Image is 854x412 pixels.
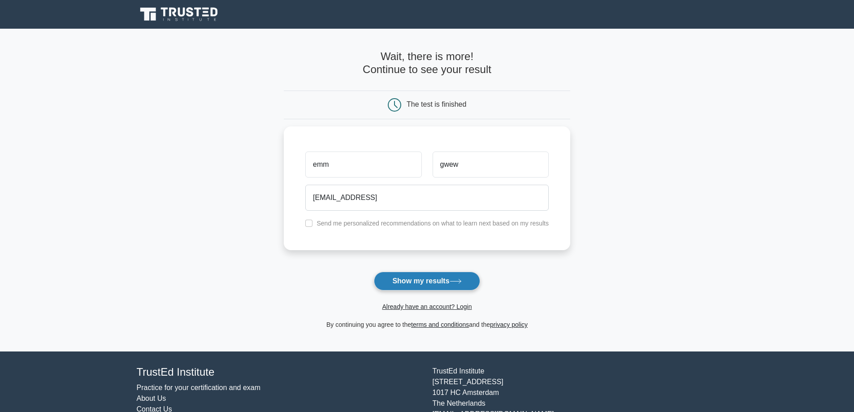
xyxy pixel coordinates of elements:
h4: Wait, there is more! Continue to see your result [284,50,570,76]
div: The test is finished [407,100,466,108]
div: By continuing you agree to the and the [278,319,576,330]
a: privacy policy [490,321,528,328]
button: Show my results [374,272,480,291]
input: Email [305,185,549,211]
input: Last name [433,152,549,178]
label: Send me personalized recommendations on what to learn next based on my results [316,220,549,227]
a: terms and conditions [411,321,469,328]
h4: TrustEd Institute [137,366,422,379]
a: Already have an account? Login [382,303,472,310]
input: First name [305,152,421,178]
a: Practice for your certification and exam [137,384,261,391]
a: About Us [137,395,166,402]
